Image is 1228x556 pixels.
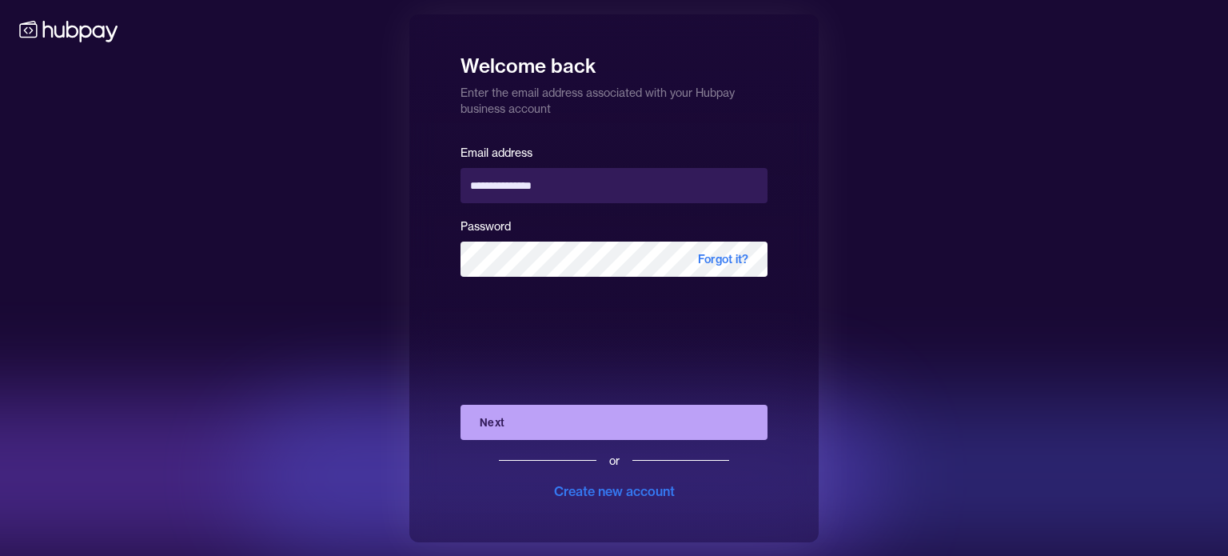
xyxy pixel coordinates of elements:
[679,242,767,277] span: Forgot it?
[554,482,675,501] div: Create new account
[609,453,620,469] div: or
[460,146,532,160] label: Email address
[460,219,511,234] label: Password
[460,78,767,117] p: Enter the email address associated with your Hubpay business account
[460,405,767,440] button: Next
[460,43,767,78] h1: Welcome back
